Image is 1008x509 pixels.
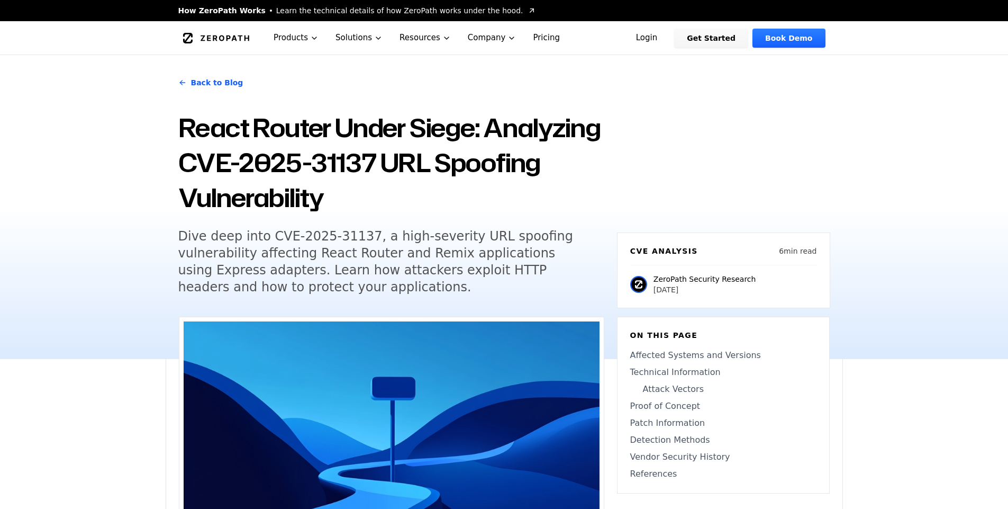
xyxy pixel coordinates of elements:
[178,110,604,215] h1: React Router Under Siege: Analyzing CVE-2025-31137 URL Spoofing Vulnerability
[276,5,523,16] span: Learn the technical details of how ZeroPath works under the hood.
[178,68,243,97] a: Back to Blog
[630,451,816,463] a: Vendor Security History
[327,21,391,55] button: Solutions
[630,366,816,379] a: Technical Information
[630,349,816,362] a: Affected Systems and Versions
[623,29,670,48] a: Login
[178,228,585,296] h5: Dive deep into CVE-2025-31137, a high-severity URL spoofing vulnerability affecting React Router ...
[630,434,816,447] a: Detection Methods
[265,21,327,55] button: Products
[459,21,525,55] button: Company
[178,5,536,16] a: How ZeroPath WorksLearn the technical details of how ZeroPath works under the hood.
[630,276,647,293] img: ZeroPath Security Research
[674,29,748,48] a: Get Started
[166,21,843,55] nav: Global
[524,21,568,55] a: Pricing
[391,21,459,55] button: Resources
[630,417,816,430] a: Patch Information
[653,274,756,284] p: ZeroPath Security Research
[178,5,266,16] span: How ZeroPath Works
[630,383,816,396] a: Attack Vectors
[630,468,816,480] a: References
[653,284,756,295] p: [DATE]
[630,330,816,341] h6: On this page
[752,29,825,48] a: Book Demo
[630,246,698,256] h6: CVE Analysis
[779,246,816,256] p: 6 min read
[630,400,816,413] a: Proof of Concept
